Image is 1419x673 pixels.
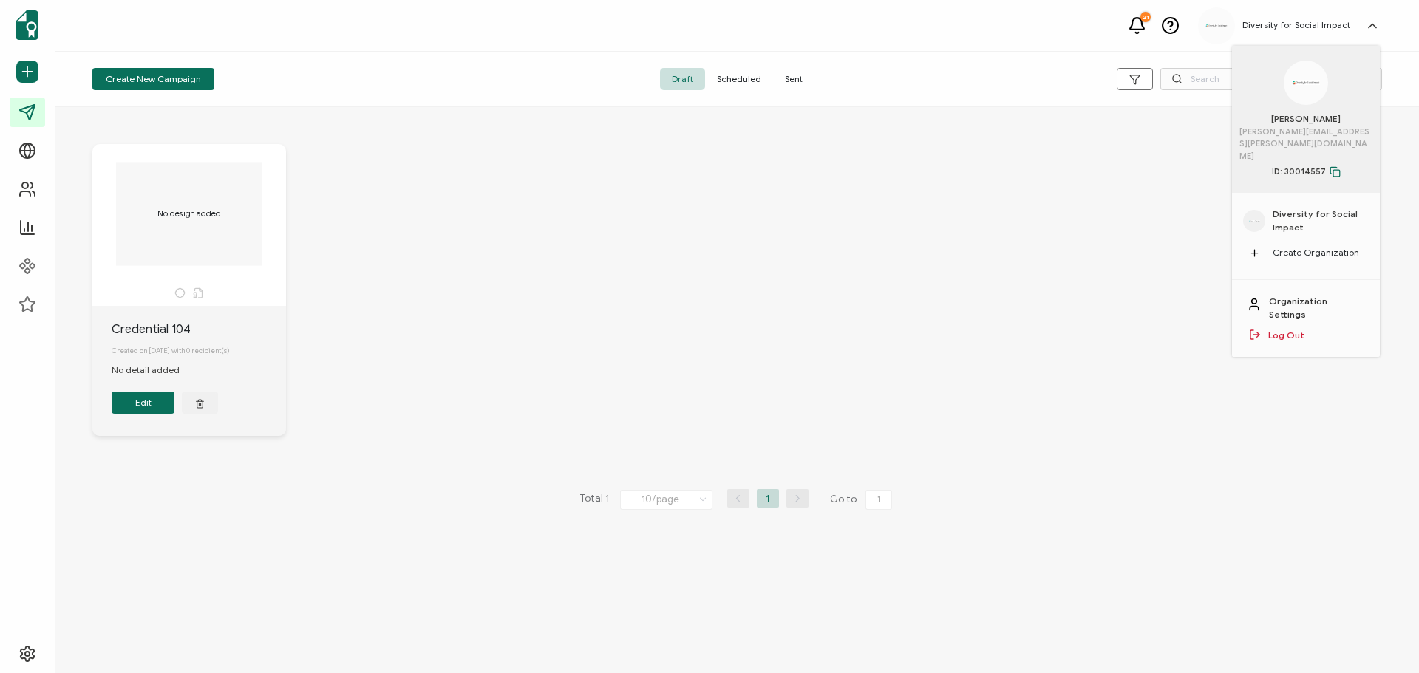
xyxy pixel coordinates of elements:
h5: Diversity for Social Impact [1242,20,1350,30]
span: Create Organization [1273,246,1359,259]
span: [PERSON_NAME] [1271,112,1341,126]
li: 1 [757,489,779,508]
div: 21 [1140,12,1151,22]
span: Sent [773,68,814,90]
img: 46e46b06-ccfc-4a13-9070-6c927949e61c.png [1205,24,1228,27]
a: Organization Settings [1269,295,1365,321]
span: Draft [660,68,705,90]
div: No detail added [112,363,194,377]
img: 46e46b06-ccfc-4a13-9070-6c927949e61c.png [1249,220,1260,222]
input: Search [1160,68,1382,90]
button: Create New Campaign [92,68,214,90]
a: Log Out [1268,329,1304,342]
span: Create New Campaign [106,75,201,83]
span: [PERSON_NAME][EMAIL_ADDRESS][PERSON_NAME][DOMAIN_NAME] [1239,126,1372,163]
div: Credential 104 [112,321,286,338]
button: Edit [112,392,174,414]
span: Scheduled [705,68,773,90]
span: ID: 30014557 [1272,165,1341,178]
span: Total 1 [579,489,609,510]
img: 46e46b06-ccfc-4a13-9070-6c927949e61c.png [1292,80,1320,84]
input: Select [620,490,712,510]
span: Go to [830,489,895,510]
img: sertifier-logomark-colored.svg [16,10,38,40]
div: Created on [DATE] with 0 recipient(s) [112,338,286,363]
iframe: Chat Widget [1345,602,1419,673]
span: Diversity for Social Impact [1273,208,1369,234]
